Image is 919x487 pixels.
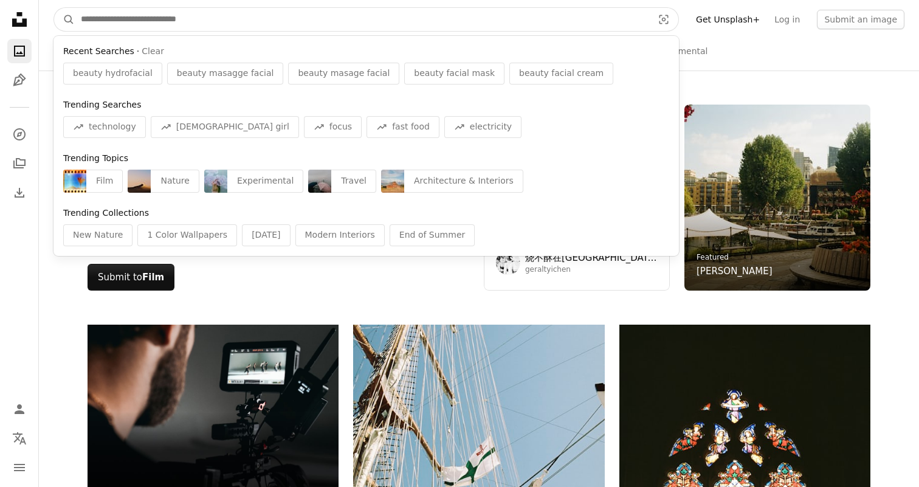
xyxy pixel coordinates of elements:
img: premium_photo-1755890950394-d560a489a3c6 [204,170,227,193]
img: premium_photo-1755882951561-7164bd8427a2 [381,170,404,193]
span: beauty facial mask [414,67,495,80]
a: Illustrations [7,68,32,92]
span: 烧不酥在[GEOGRAPHIC_DATA]的 [525,250,658,265]
img: premium_photo-1698585173008-5dbb55374918 [63,170,86,193]
a: Avatar of user 烧不酥在上海 老的烧不酥在[GEOGRAPHIC_DATA]的geraltyichen [496,250,658,275]
form: Find visuals sitewide [53,7,679,32]
button: Visual search [649,8,678,31]
img: premium_photo-1751520788468-d3b7b4b94a8e [128,170,151,193]
button: Search Unsplash [54,8,75,31]
span: electricity [470,121,512,133]
span: Recent Searches [63,46,134,58]
span: Trending Collections [63,208,149,218]
a: Experimental [651,32,707,71]
a: Home — Unsplash [7,7,32,34]
span: focus [329,121,352,133]
span: geraltyichen [525,265,658,275]
button: Submit toFilm [88,264,174,291]
a: [PERSON_NAME] [697,264,773,278]
div: [DATE] [242,224,290,246]
span: Trending Searches [63,100,141,109]
span: technology [89,121,136,133]
strong: Film [142,272,164,283]
button: Submit an image [817,10,904,29]
div: Experimental [227,170,303,193]
div: New Nature [63,224,133,246]
a: Log in [767,10,807,29]
div: · [63,46,669,58]
div: Nature [151,170,199,193]
button: Language [7,426,32,451]
a: Log in / Sign up [7,397,32,421]
a: Get Unsplash+ [689,10,767,29]
div: End of Summer [390,224,475,246]
div: 1 Color Wallpapers [137,224,237,246]
button: Menu [7,455,32,480]
a: Explore [7,122,32,147]
button: Clear [142,46,164,58]
span: [DEMOGRAPHIC_DATA] girl [176,121,289,133]
a: Collections [7,151,32,176]
a: Featured [697,253,729,261]
div: Modern Interiors [295,224,385,246]
span: beauty facial cream [519,67,604,80]
img: Avatar of user 烧不酥在上海 老的 [496,250,520,275]
img: premium_photo-1756177506526-26fb2a726f4a [308,170,331,193]
div: Film [86,170,123,193]
a: Download History [7,181,32,205]
span: beauty masage facial [298,67,390,80]
span: beauty hydrofacial [73,67,153,80]
span: beauty masagge facial [177,67,274,80]
a: Photos [7,39,32,63]
div: Architecture & Interiors [404,170,523,193]
span: Trending Topics [63,153,128,163]
span: fast food [392,121,430,133]
div: Travel [331,170,376,193]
